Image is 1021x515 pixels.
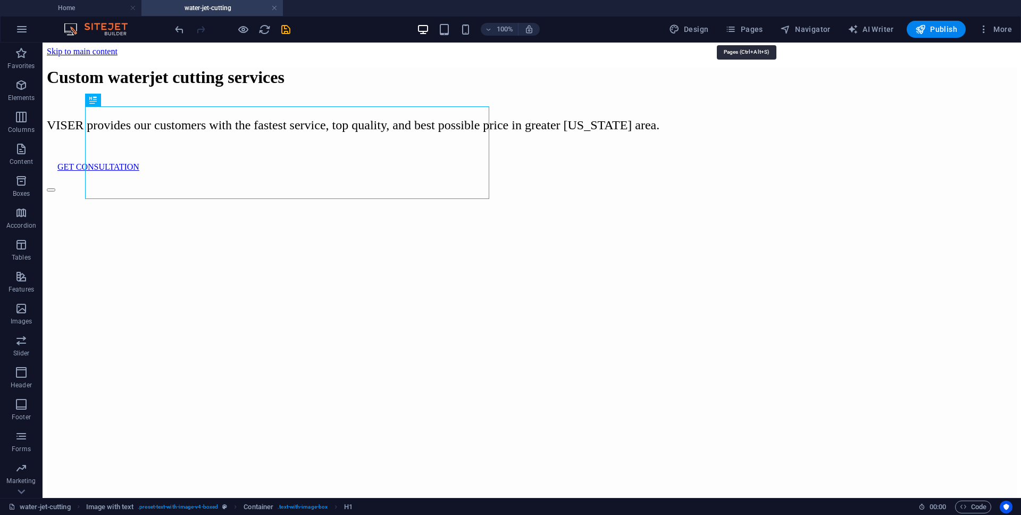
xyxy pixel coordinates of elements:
[237,23,249,36] button: Click here to leave preview mode and continue editing
[780,24,831,35] span: Navigator
[280,23,292,36] i: Save (Ctrl+S)
[9,285,34,294] p: Features
[937,503,939,511] span: :
[930,501,946,513] span: 00 00
[11,381,32,389] p: Header
[918,501,947,513] h6: Session time
[665,21,713,38] div: Design (Ctrl+Alt+Y)
[138,501,218,513] span: . preset-text-with-image-v4-boxed
[960,501,986,513] span: Code
[4,4,75,13] a: Skip to main content
[279,23,292,36] button: save
[978,24,1012,35] span: More
[669,24,709,35] span: Design
[13,349,30,358] p: Slider
[524,24,534,34] i: On resize automatically adjust zoom level to fit chosen device.
[915,24,957,35] span: Publish
[776,21,835,38] button: Navigator
[244,501,273,513] span: Click to select. Double-click to edit
[13,189,30,198] p: Boxes
[497,23,514,36] h6: 100%
[8,94,35,102] p: Elements
[344,501,353,513] span: Click to select. Double-click to edit
[278,501,328,513] span: . text-with-image-box
[173,23,186,36] button: undo
[12,413,31,421] p: Footer
[665,21,713,38] button: Design
[9,501,71,513] a: Click to cancel selection. Double-click to open Pages
[974,21,1016,38] button: More
[12,445,31,453] p: Forms
[7,62,35,70] p: Favorites
[12,253,31,262] p: Tables
[258,23,271,36] i: Reload page
[86,501,353,513] nav: breadcrumb
[848,24,894,35] span: AI Writer
[721,21,767,38] button: Pages
[725,24,763,35] span: Pages
[8,126,35,134] p: Columns
[222,504,227,510] i: This element is a customizable preset
[173,23,186,36] i: Undo: Edit title (Ctrl+Z)
[907,21,966,38] button: Publish
[86,501,133,513] span: Click to select. Double-click to edit
[6,477,36,485] p: Marketing
[11,317,32,326] p: Images
[258,23,271,36] button: reload
[1000,501,1012,513] button: Usercentrics
[955,501,991,513] button: Code
[6,221,36,230] p: Accordion
[843,21,898,38] button: AI Writer
[141,2,283,14] h4: water-jet-cutting
[10,157,33,166] p: Content
[61,23,141,36] img: Editor Logo
[481,23,518,36] button: 100%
